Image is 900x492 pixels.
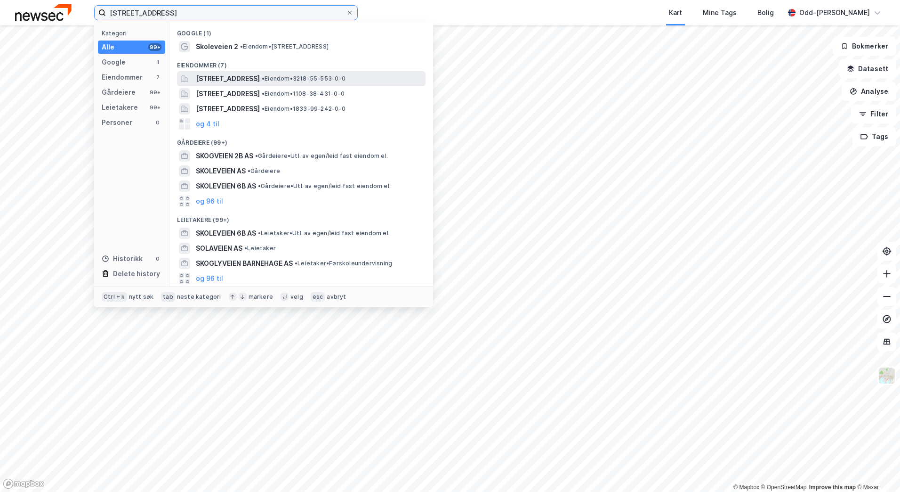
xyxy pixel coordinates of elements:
[196,165,246,177] span: SKOLEVEIEN AS
[295,260,297,267] span: •
[853,447,900,492] iframe: Chat Widget
[258,230,261,237] span: •
[169,209,433,226] div: Leietakere (99+)
[853,447,900,492] div: Kontrollprogram for chat
[102,30,165,37] div: Kategori
[262,90,345,98] span: Eiendom • 1108-38-431-0-0
[852,127,896,146] button: Tags
[262,75,346,82] span: Eiendom • 3218-55-553-0-0
[262,105,265,112] span: •
[102,292,127,302] div: Ctrl + k
[258,230,390,237] span: Leietaker • Utl. av egen/leid fast eiendom el.
[833,37,896,56] button: Bokmerker
[161,292,175,302] div: tab
[177,293,221,301] div: neste kategori
[154,255,161,262] div: 0
[148,104,161,111] div: 99+
[240,43,329,50] span: Eiendom • [STREET_ADDRESS]
[196,273,223,284] button: og 96 til
[809,484,856,491] a: Improve this map
[196,196,223,207] button: og 96 til
[258,182,391,190] span: Gårdeiere • Utl. av egen/leid fast eiendom el.
[154,74,161,81] div: 7
[102,87,136,98] div: Gårdeiere
[244,245,247,252] span: •
[799,7,870,18] div: Odd-[PERSON_NAME]
[851,105,896,123] button: Filter
[262,90,265,97] span: •
[733,484,759,491] a: Mapbox
[196,258,293,269] span: SKOGLYVEIEN BARNEHAGE AS
[244,245,276,252] span: Leietaker
[196,243,242,254] span: SOLAVEIEN AS
[258,182,261,189] span: •
[169,131,433,148] div: Gårdeiere (99+)
[154,119,161,126] div: 0
[255,152,258,159] span: •
[196,88,260,99] span: [STREET_ADDRESS]
[842,82,896,101] button: Analyse
[15,4,72,21] img: newsec-logo.f6e21ccffca1b3a03d2d.png
[761,484,807,491] a: OpenStreetMap
[102,57,126,68] div: Google
[248,167,250,174] span: •
[196,228,256,239] span: SKOLEVEIEN 6B AS
[240,43,243,50] span: •
[102,117,132,128] div: Personer
[248,167,280,175] span: Gårdeiere
[327,293,346,301] div: avbryt
[102,72,143,83] div: Eiendommer
[669,7,682,18] div: Kart
[262,75,265,82] span: •
[196,41,238,52] span: Skoleveien 2
[196,180,256,192] span: SKOLEVEIEN 6B AS
[169,22,433,39] div: Google (1)
[196,150,253,162] span: SKOGVEIEN 2B AS
[102,41,114,53] div: Alle
[106,6,346,20] input: Søk på adresse, matrikkel, gårdeiere, leietakere eller personer
[878,367,896,385] img: Z
[148,43,161,51] div: 99+
[757,7,774,18] div: Bolig
[196,103,260,115] span: [STREET_ADDRESS]
[255,152,388,160] span: Gårdeiere • Utl. av egen/leid fast eiendom el.
[196,118,219,130] button: og 4 til
[129,293,154,301] div: nytt søk
[169,54,433,71] div: Eiendommer (7)
[839,59,896,78] button: Datasett
[3,478,44,489] a: Mapbox homepage
[249,293,273,301] div: markere
[196,73,260,84] span: [STREET_ADDRESS]
[148,89,161,96] div: 99+
[154,58,161,66] div: 1
[102,253,143,264] div: Historikk
[703,7,737,18] div: Mine Tags
[311,292,325,302] div: esc
[295,260,392,267] span: Leietaker • Førskoleundervisning
[102,102,138,113] div: Leietakere
[113,268,160,279] div: Delete history
[290,293,303,301] div: velg
[262,105,346,113] span: Eiendom • 1833-99-242-0-0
